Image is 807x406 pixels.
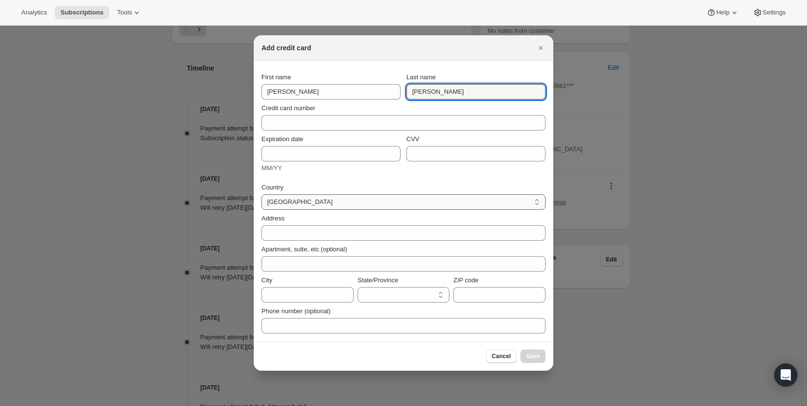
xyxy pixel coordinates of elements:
[261,135,303,143] span: Expiration date
[747,6,792,19] button: Settings
[406,135,419,143] span: CVV
[261,73,291,81] span: First name
[534,41,548,55] button: Close
[453,276,478,284] span: ZIP code
[406,73,436,81] span: Last name
[763,9,786,16] span: Settings
[716,9,729,16] span: Help
[492,352,511,360] span: Cancel
[55,6,109,19] button: Subscriptions
[261,43,311,53] h2: Add credit card
[701,6,745,19] button: Help
[15,6,53,19] button: Analytics
[261,215,285,222] span: Address
[261,307,331,315] span: Phone number (optional)
[261,104,315,112] span: Credit card number
[60,9,103,16] span: Subscriptions
[111,6,147,19] button: Tools
[21,9,47,16] span: Analytics
[261,184,284,191] span: Country
[774,363,797,387] div: Open Intercom Messenger
[261,164,282,172] span: MM/YY
[261,276,272,284] span: City
[358,276,399,284] span: State/Province
[117,9,132,16] span: Tools
[486,349,517,363] button: Cancel
[261,246,347,253] span: Apartment, suite, etc (optional)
